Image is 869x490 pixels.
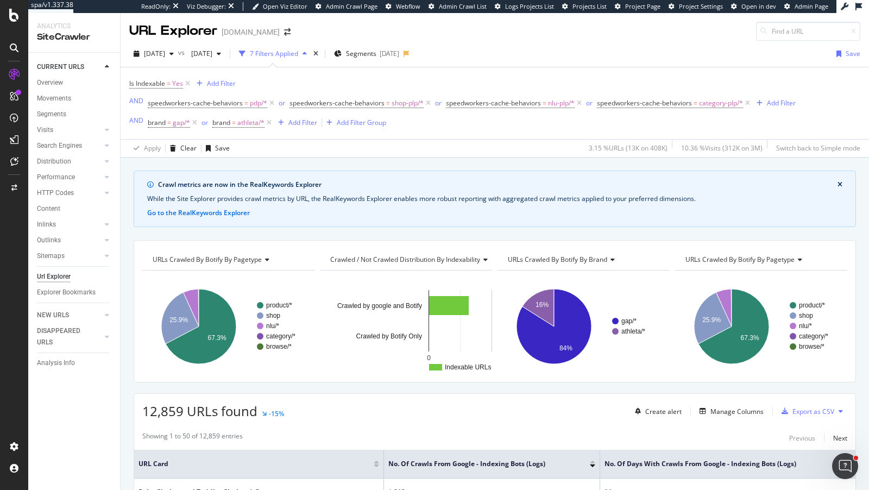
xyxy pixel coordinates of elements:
div: NEW URLS [37,310,69,321]
div: 3.15 % URLs ( 13K on 408K ) [589,143,668,153]
span: Project Page [625,2,660,10]
div: Inlinks [37,219,56,230]
span: No. of Crawls from Google - Indexing Bots (Logs) [388,459,574,469]
button: Add Filter [274,116,317,129]
span: URL Card [138,459,371,469]
button: Previous [789,431,815,444]
svg: A chart. [675,279,847,374]
span: 12,859 URLs found [142,402,257,420]
svg: A chart. [320,279,492,374]
input: Find a URL [756,22,860,41]
div: Overview [37,77,63,89]
a: Visits [37,124,102,136]
iframe: Intercom live chat [832,453,858,479]
button: Add Filter Group [322,116,386,129]
text: 25.9% [169,316,188,324]
div: [DATE] [380,49,399,58]
div: Distribution [37,156,71,167]
text: shop [266,312,280,319]
div: Search Engines [37,140,82,152]
span: Webflow [396,2,420,10]
div: Add Filter [207,79,236,88]
a: Open Viz Editor [252,2,307,11]
a: Explorer Bookmarks [37,287,112,298]
a: Movements [37,93,112,104]
span: shop-plp/* [392,96,424,111]
text: 67.3% [741,334,759,342]
div: Add Filter [767,98,796,108]
a: Search Engines [37,140,102,152]
span: category-plp/* [699,96,743,111]
h4: URLs Crawled By Botify By pagetype [150,251,305,268]
text: nlu/* [266,322,279,330]
div: Analytics [37,22,111,31]
svg: A chart. [498,279,670,374]
span: Yes [172,76,183,91]
div: or [201,118,208,127]
text: browse/* [266,343,292,350]
div: AND [129,116,143,125]
div: times [311,48,320,59]
text: category/* [799,332,828,340]
span: Projects List [572,2,607,10]
a: Project Page [615,2,660,11]
button: Switch back to Simple mode [772,140,860,157]
div: info banner [134,171,856,227]
a: Projects List [562,2,607,11]
span: Project Settings [679,2,723,10]
div: Save [846,49,860,58]
a: HTTP Codes [37,187,102,199]
div: HTTP Codes [37,187,74,199]
div: ReadOnly: [141,2,171,11]
div: Next [833,434,847,443]
a: Open in dev [731,2,776,11]
text: gap/* [621,317,637,325]
div: or [435,98,442,108]
text: 84% [559,344,572,352]
text: product/* [266,301,292,309]
div: CURRENT URLS [37,61,84,73]
a: Admin Page [784,2,828,11]
button: Manage Columns [695,405,764,418]
div: Viz Debugger: [187,2,226,11]
div: Showing 1 to 50 of 12,859 entries [142,431,243,444]
div: Analysis Info [37,357,75,369]
div: Export as CSV [792,407,834,416]
div: A chart. [142,279,314,374]
div: Segments [37,109,66,120]
span: Is Indexable [129,79,165,88]
text: 67.3% [208,334,226,342]
span: = [386,98,390,108]
div: Apply [144,143,161,153]
a: Performance [37,172,102,183]
span: Admin Page [795,2,828,10]
button: Next [833,431,847,444]
a: Analysis Info [37,357,112,369]
button: Go to the RealKeywords Explorer [147,208,250,218]
text: 0 [427,354,431,362]
a: Url Explorer [37,271,112,282]
div: Url Explorer [37,271,71,282]
div: While the Site Explorer provides crawl metrics by URL, the RealKeywords Explorer enables more rob... [147,194,842,204]
button: or [201,117,208,128]
button: [DATE] [187,45,225,62]
span: Admin Crawl Page [326,2,377,10]
div: Outlinks [37,235,61,246]
div: Content [37,203,60,215]
text: browse/* [799,343,824,350]
button: Save [832,45,860,62]
h4: Crawled / Not Crawled Distribution By Indexability [328,251,496,268]
button: or [279,98,285,108]
text: athleta/* [621,328,645,335]
span: Segments [346,49,376,58]
text: Crawled by google and Botify [337,302,422,310]
button: or [586,98,593,108]
a: Admin Crawl Page [316,2,377,11]
div: URL Explorer [129,22,217,40]
span: speedworkers-cache-behaviors [148,98,243,108]
a: Webflow [386,2,420,11]
a: CURRENT URLS [37,61,102,73]
div: DISAPPEARED URLS [37,325,92,348]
